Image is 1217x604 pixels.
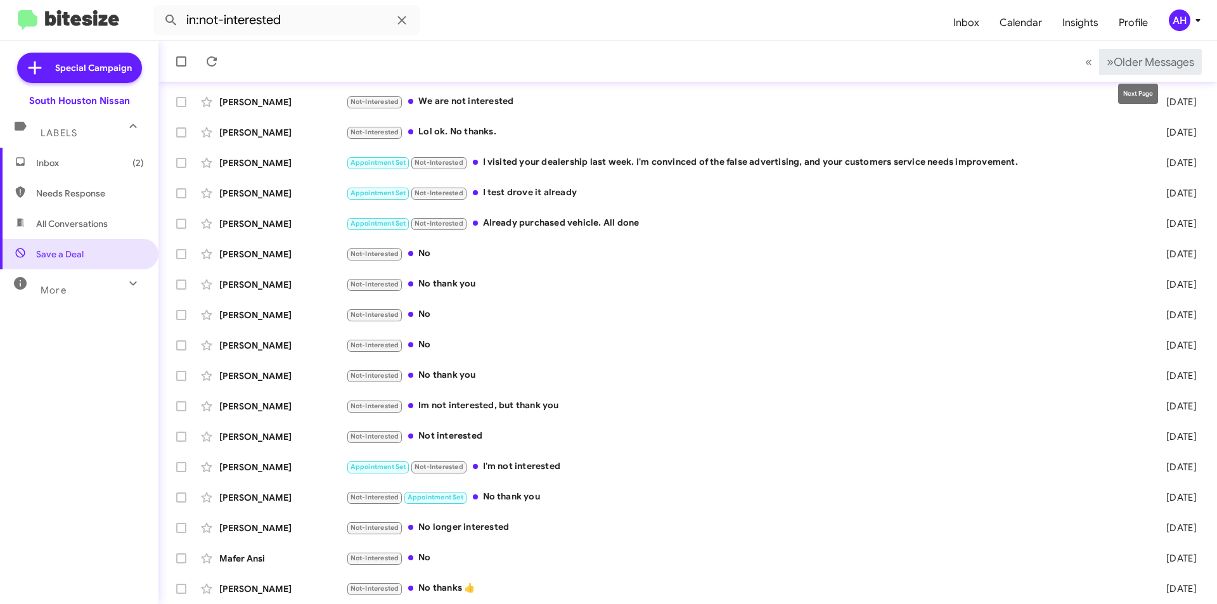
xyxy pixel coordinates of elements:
div: I visited your dealership last week. I'm convinced of the false advertising, and your customers s... [346,155,1146,170]
div: [PERSON_NAME] [219,187,346,200]
span: Needs Response [36,187,144,200]
div: [DATE] [1146,187,1207,200]
div: [PERSON_NAME] [219,339,346,352]
div: [DATE] [1146,248,1207,260]
div: [DATE] [1146,582,1207,595]
div: [PERSON_NAME] [219,126,346,139]
span: Not-Interested [351,280,399,288]
span: Not-Interested [415,219,463,228]
span: » [1107,54,1114,70]
div: [DATE] [1146,217,1207,230]
button: Previous [1078,49,1100,75]
div: No [346,338,1146,352]
div: [DATE] [1146,339,1207,352]
div: No thank you [346,490,1146,504]
span: Save a Deal [36,248,84,260]
span: Not-Interested [351,524,399,532]
div: Mafer Ansi [219,552,346,565]
div: I'm not interested [346,459,1146,474]
span: Inbox [36,157,144,169]
div: [DATE] [1146,126,1207,139]
span: Not-Interested [351,250,399,258]
div: [PERSON_NAME] [219,96,346,108]
div: [PERSON_NAME] [219,157,346,169]
span: Not-Interested [351,554,399,562]
div: We are not interested [346,94,1146,109]
span: Not-Interested [351,584,399,593]
span: Not-Interested [415,463,463,471]
a: Insights [1052,4,1109,41]
div: [DATE] [1146,522,1207,534]
div: [DATE] [1146,430,1207,443]
span: Not-Interested [415,189,463,197]
div: No thank you [346,277,1146,292]
div: No [346,247,1146,261]
button: Next [1099,49,1202,75]
span: Labels [41,127,77,139]
span: Appointment Set [351,463,406,471]
div: [PERSON_NAME] [219,369,346,382]
div: [DATE] [1146,278,1207,291]
a: Profile [1109,4,1158,41]
div: [DATE] [1146,96,1207,108]
div: [DATE] [1146,400,1207,413]
span: All Conversations [36,217,108,230]
a: Calendar [989,4,1052,41]
div: South Houston Nissan [29,94,130,107]
span: More [41,285,67,296]
a: Special Campaign [17,53,142,83]
span: Not-Interested [351,371,399,380]
div: No thanks 👍 [346,581,1146,596]
div: I test drove it already [346,186,1146,200]
div: [DATE] [1146,491,1207,504]
div: [PERSON_NAME] [219,522,346,534]
span: Older Messages [1114,55,1194,69]
div: AH [1169,10,1190,31]
div: [PERSON_NAME] [219,217,346,230]
span: Not-Interested [351,493,399,501]
span: Not-Interested [351,311,399,319]
span: Not-Interested [351,98,399,106]
div: [DATE] [1146,157,1207,169]
div: Lol ok. No thanks. [346,125,1146,139]
span: « [1085,54,1092,70]
span: (2) [132,157,144,169]
div: [DATE] [1146,461,1207,473]
span: Special Campaign [55,61,132,74]
div: [PERSON_NAME] [219,278,346,291]
span: Not-Interested [351,402,399,410]
div: No thank you [346,368,1146,383]
div: [PERSON_NAME] [219,400,346,413]
nav: Page navigation example [1078,49,1202,75]
span: Not-Interested [415,158,463,167]
span: Appointment Set [408,493,463,501]
div: [PERSON_NAME] [219,430,346,443]
span: Appointment Set [351,189,406,197]
span: Not-Interested [351,341,399,349]
div: Already purchased vehicle. All done [346,216,1146,231]
span: Not-Interested [351,128,399,136]
span: Appointment Set [351,219,406,228]
a: Inbox [943,4,989,41]
div: [PERSON_NAME] [219,248,346,260]
div: Im not interested, but thank you [346,399,1146,413]
div: [PERSON_NAME] [219,491,346,504]
div: [DATE] [1146,552,1207,565]
div: [PERSON_NAME] [219,309,346,321]
div: [DATE] [1146,369,1207,382]
button: AH [1158,10,1203,31]
div: [PERSON_NAME] [219,461,346,473]
div: No [346,551,1146,565]
span: Not-Interested [351,432,399,440]
div: Not interested [346,429,1146,444]
span: Appointment Set [351,158,406,167]
div: No longer interested [346,520,1146,535]
div: No [346,307,1146,322]
div: Next Page [1118,84,1158,104]
input: Search [153,5,420,35]
div: [PERSON_NAME] [219,582,346,595]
